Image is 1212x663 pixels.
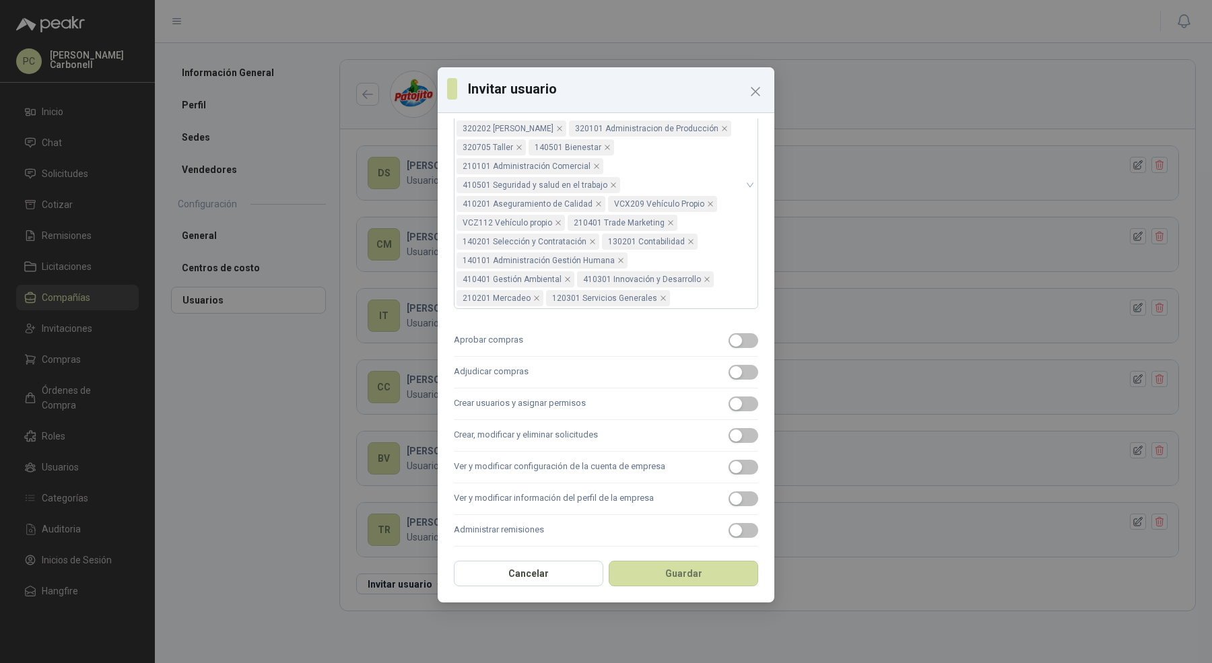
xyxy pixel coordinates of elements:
[608,196,717,212] span: VCX209 Vehículo Propio
[602,234,698,250] span: 130201 Contabilidad
[729,396,758,411] button: Crear usuarios y asignar permisos
[463,121,553,136] span: 320202 [PERSON_NAME]
[569,120,731,137] span: 320101 Administracion de Producción
[463,178,607,193] span: 410501 Seguridad y salud en el trabajo
[463,253,615,268] span: 140101 Administración Gestión Humana
[457,158,603,174] span: 210101 Administración Comercial
[463,234,586,249] span: 140201 Selección y Contratación
[667,219,674,226] span: close
[454,357,758,388] label: Adjudicar compras
[463,272,562,287] span: 410401 Gestión Ambiental
[583,272,701,287] span: 410301 Innovación y Desarrollo
[729,333,758,348] button: Aprobar compras
[457,196,605,212] span: 410201 Aseguramiento de Calidad
[595,201,602,207] span: close
[454,452,758,483] label: Ver y modificar configuración de la cuenta de empresa
[457,290,543,306] span: 210201 Mercadeo
[721,125,728,132] span: close
[707,201,714,207] span: close
[568,215,677,231] span: 210401 Trade Marketing
[546,290,670,306] span: 120301 Servicios Generales
[729,365,758,380] button: Adjudicar compras
[729,523,758,538] button: Administrar remisiones
[564,276,571,283] span: close
[614,197,704,211] span: VCX209 Vehículo Propio
[457,177,620,193] span: 410501 Seguridad y salud en el trabajo
[589,238,596,245] span: close
[556,125,563,132] span: close
[575,121,718,136] span: 320101 Administracion de Producción
[454,420,758,452] label: Crear, modificar y eliminar solicitudes
[555,219,562,226] span: close
[552,291,657,306] span: 120301 Servicios Generales
[609,561,758,586] button: Guardar
[535,140,601,155] span: 140501 Bienestar
[454,561,603,586] button: Cancelar
[729,491,758,506] button: Ver y modificar información del perfil de la empresa
[687,238,694,245] span: close
[516,144,523,151] span: close
[454,388,758,420] label: Crear usuarios y asignar permisos
[729,460,758,475] button: Ver y modificar configuración de la cuenta de empresa
[533,295,540,302] span: close
[468,79,765,99] h3: Invitar usuario
[457,234,599,250] span: 140201 Selección y Contratación
[457,215,565,231] span: VCZ112 Vehículo propio
[608,234,685,249] span: 130201 Contabilidad
[454,547,758,578] label: Aprobar solicitudes
[463,215,552,230] span: VCZ112 Vehículo propio
[574,215,665,230] span: 210401 Trade Marketing
[463,159,591,174] span: 210101 Administración Comercial
[593,163,600,170] span: close
[457,120,566,137] span: 320202 Llenado Blanqueador
[457,271,574,287] span: 410401 Gestión Ambiental
[454,325,758,357] label: Aprobar compras
[529,139,614,155] span: 140501 Bienestar
[610,182,617,188] span: close
[454,483,758,515] label: Ver y modificar información del perfil de la empresa
[454,515,758,547] label: Administrar remisiones
[463,291,531,306] span: 210201 Mercadeo
[577,271,714,287] span: 410301 Innovación y Desarrollo
[660,295,667,302] span: close
[463,140,513,155] span: 320705 Taller
[745,81,766,102] button: Close
[457,139,526,155] span: 320705 Taller
[617,257,624,264] span: close
[729,428,758,443] button: Crear, modificar y eliminar solicitudes
[704,276,710,283] span: close
[604,144,611,151] span: close
[457,252,628,269] span: 140101 Administración Gestión Humana
[463,197,593,211] span: 410201 Aseguramiento de Calidad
